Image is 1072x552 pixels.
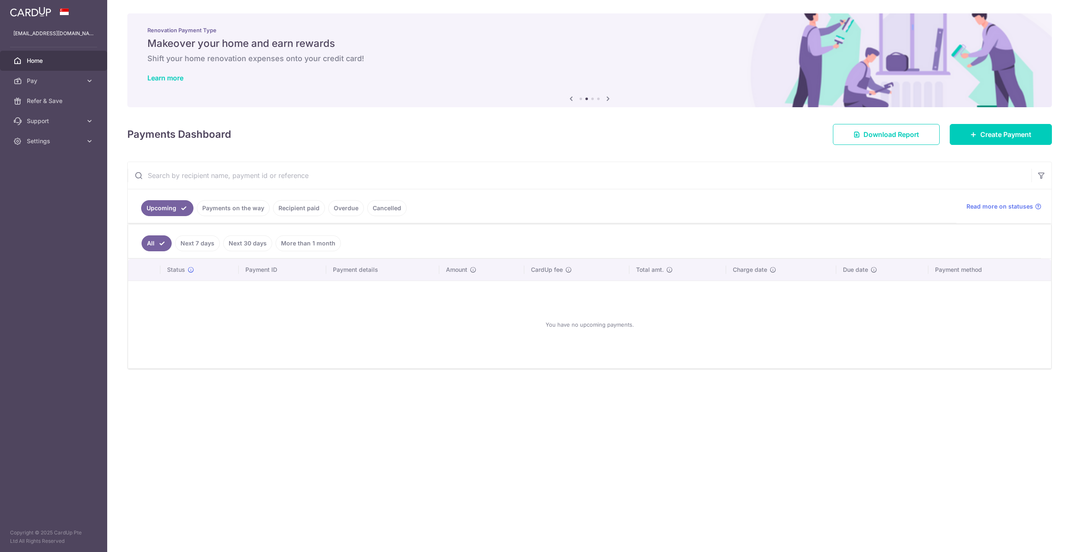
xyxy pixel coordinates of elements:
span: Download Report [863,129,919,139]
h5: Makeover your home and earn rewards [147,37,1032,50]
a: Overdue [328,200,364,216]
a: Download Report [833,124,940,145]
span: CardUp fee [531,266,563,274]
span: Settings [27,137,82,145]
a: Next 7 days [175,235,220,251]
span: Amount [446,266,467,274]
span: Read more on statuses [966,202,1033,211]
span: Refer & Save [27,97,82,105]
a: More than 1 month [276,235,341,251]
a: Read more on statuses [966,202,1041,211]
img: CardUp [10,7,51,17]
span: Support [27,117,82,125]
span: Home [27,57,82,65]
a: Learn more [147,74,183,82]
th: Payment method [928,259,1051,281]
h4: Payments Dashboard [127,127,231,142]
a: Payments on the way [197,200,270,216]
span: Status [167,266,185,274]
iframe: Opens a widget where you can find more information [1018,527,1064,548]
th: Payment ID [239,259,326,281]
a: Upcoming [141,200,193,216]
p: [EMAIL_ADDRESS][DOMAIN_NAME] [13,29,94,38]
span: Charge date [733,266,767,274]
p: Renovation Payment Type [147,27,1032,34]
span: Pay [27,77,82,85]
a: Create Payment [950,124,1052,145]
input: Search by recipient name, payment id or reference [128,162,1031,189]
a: Cancelled [367,200,407,216]
div: You have no upcoming payments. [138,288,1041,361]
img: Renovation banner [127,13,1052,107]
span: Total amt. [636,266,664,274]
span: Create Payment [980,129,1031,139]
th: Payment details [326,259,439,281]
a: All [142,235,172,251]
a: Recipient paid [273,200,325,216]
a: Next 30 days [223,235,272,251]
span: Due date [843,266,868,274]
h6: Shift your home renovation expenses onto your credit card! [147,54,1032,64]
